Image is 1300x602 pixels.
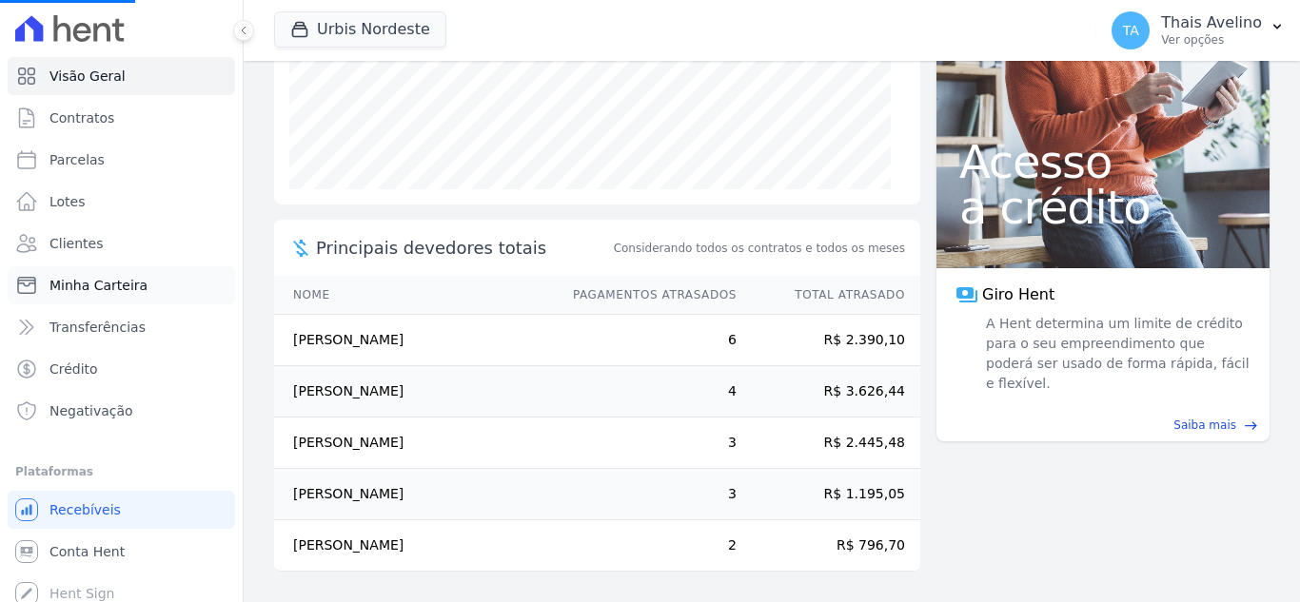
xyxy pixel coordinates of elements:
[982,314,1251,394] span: A Hent determina um limite de crédito para o seu empreendimento que poderá ser usado de forma ráp...
[1244,418,1258,433] span: east
[274,469,555,520] td: [PERSON_NAME]
[738,315,920,366] td: R$ 2.390,10
[8,392,235,430] a: Negativação
[738,276,920,315] th: Total Atrasado
[8,266,235,304] a: Minha Carteira
[49,359,98,379] span: Crédito
[8,57,235,95] a: Visão Geral
[8,99,235,137] a: Contratos
[982,283,1054,306] span: Giro Hent
[555,520,738,572] td: 2
[274,315,555,366] td: [PERSON_NAME]
[49,401,133,420] span: Negativação
[49,276,148,295] span: Minha Carteira
[274,366,555,418] td: [PERSON_NAME]
[274,276,555,315] th: Nome
[959,139,1247,184] span: Acesso
[8,224,235,262] a: Clientes
[1161,13,1262,32] p: Thais Avelino
[49,108,114,127] span: Contratos
[8,350,235,388] a: Crédito
[274,520,555,572] td: [PERSON_NAME]
[274,11,446,48] button: Urbis Nordeste
[8,533,235,571] a: Conta Hent
[8,308,235,346] a: Transferências
[8,491,235,529] a: Recebíveis
[316,235,610,261] span: Principais devedores totais
[49,150,105,169] span: Parcelas
[555,366,738,418] td: 4
[738,366,920,418] td: R$ 3.626,44
[738,520,920,572] td: R$ 796,70
[1096,4,1300,57] button: TA Thais Avelino Ver opções
[555,276,738,315] th: Pagamentos Atrasados
[49,234,103,253] span: Clientes
[738,418,920,469] td: R$ 2.445,48
[1161,32,1262,48] p: Ver opções
[49,500,121,519] span: Recebíveis
[274,418,555,469] td: [PERSON_NAME]
[959,184,1247,230] span: a crédito
[15,460,227,483] div: Plataformas
[1173,417,1236,434] span: Saiba mais
[738,469,920,520] td: R$ 1.195,05
[8,183,235,221] a: Lotes
[948,417,1258,434] a: Saiba mais east
[49,192,86,211] span: Lotes
[555,469,738,520] td: 3
[555,418,738,469] td: 3
[8,141,235,179] a: Parcelas
[49,318,146,337] span: Transferências
[49,542,125,561] span: Conta Hent
[555,315,738,366] td: 6
[614,240,905,257] span: Considerando todos os contratos e todos os meses
[1123,24,1139,37] span: TA
[49,67,126,86] span: Visão Geral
